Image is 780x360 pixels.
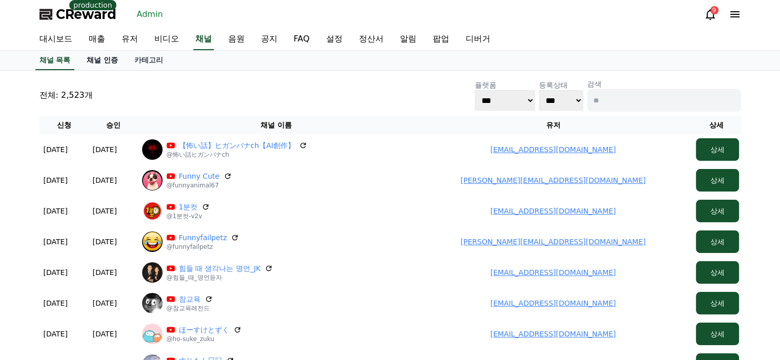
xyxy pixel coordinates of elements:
[133,6,167,23] a: Admin
[39,89,93,101] p: 전체: 2,523개
[351,29,392,50] a: 정산서
[415,116,692,134] th: 유저
[696,292,739,314] button: 상세
[696,207,739,215] a: 상세
[425,29,457,50] a: 팝업
[692,116,741,134] th: 상세
[142,293,163,313] img: 참교육
[132,287,197,313] a: Settings
[539,80,583,90] p: 등록상태
[31,29,81,50] a: 대시보드
[179,263,261,273] a: 힘들 때 생각나는 명언_JK
[253,29,286,50] a: 공지
[126,51,171,70] a: 카테고리
[696,299,739,307] a: 상세
[696,261,739,284] button: 상세
[93,267,117,278] p: [DATE]
[142,262,163,283] img: 힘들 때 생각나는 명언_JK
[85,303,115,311] span: Messages
[490,299,616,307] a: [EMAIL_ADDRESS][DOMAIN_NAME]
[179,232,227,243] a: Funnyfailpetz
[142,201,163,221] img: 1분컷
[44,298,68,308] p: [DATE]
[318,29,351,50] a: 설정
[179,294,201,304] a: 참교육
[3,287,68,313] a: Home
[587,79,741,89] p: 검색
[167,212,210,220] p: @1분컷-v2v
[696,323,739,345] button: 상세
[93,237,117,247] p: [DATE]
[44,175,68,185] p: [DATE]
[142,324,163,344] img: ほーすけとずく
[696,330,739,338] a: 상세
[44,206,68,216] p: [DATE]
[89,116,138,134] th: 승인
[220,29,253,50] a: 음원
[78,51,126,70] a: 채널 인증
[167,181,232,189] p: @funnyanimal67
[696,200,739,222] button: 상세
[193,29,214,50] a: 채널
[696,230,739,253] button: 상세
[167,243,239,251] p: @funnyfailpetz
[457,29,498,50] a: 디버거
[44,144,68,155] p: [DATE]
[35,51,75,70] a: 채널 목록
[696,138,739,161] button: 상세
[142,139,163,160] img: 【怖い話】ヒガンバナch【AI創作】
[179,171,219,181] a: Funny Cute
[138,116,415,134] th: 채널 이름
[167,273,273,282] p: @힘들_때_명언듣자
[490,145,616,154] a: [EMAIL_ADDRESS][DOMAIN_NAME]
[179,140,295,151] a: 【怖い話】ヒガンバナch【AI創作】
[113,29,146,50] a: 유저
[696,169,739,192] button: 상세
[93,298,117,308] p: [DATE]
[461,238,646,246] a: [PERSON_NAME][EMAIL_ADDRESS][DOMAIN_NAME]
[81,29,113,50] a: 매출
[490,268,616,277] a: [EMAIL_ADDRESS][DOMAIN_NAME]
[490,330,616,338] a: [EMAIL_ADDRESS][DOMAIN_NAME]
[696,145,739,154] a: 상세
[167,151,307,159] p: @怖い話ヒガンバナch
[26,303,44,311] span: Home
[490,207,616,215] a: [EMAIL_ADDRESS][DOMAIN_NAME]
[93,175,117,185] p: [DATE]
[93,206,117,216] p: [DATE]
[68,287,132,313] a: Messages
[93,329,117,339] p: [DATE]
[167,335,242,343] p: @ho-suke_zuku
[179,325,229,335] a: ほーすけとずく
[39,116,89,134] th: 신청
[142,170,163,190] img: Funny Cute
[44,329,68,339] p: [DATE]
[696,268,739,277] a: 상세
[44,267,68,278] p: [DATE]
[56,6,116,23] span: CReward
[93,144,117,155] p: [DATE]
[142,231,163,252] img: Funnyfailpetz
[146,29,187,50] a: 비디오
[167,304,213,312] p: @참교육레전드
[44,237,68,247] p: [DATE]
[696,238,739,246] a: 상세
[704,8,716,20] a: 9
[286,29,318,50] a: FAQ
[461,176,646,184] a: [PERSON_NAME][EMAIL_ADDRESS][DOMAIN_NAME]
[179,202,198,212] a: 1분컷
[152,303,177,311] span: Settings
[475,80,535,90] p: 플랫폼
[696,176,739,184] a: 상세
[39,6,116,23] a: CReward
[392,29,425,50] a: 알림
[710,6,718,14] div: 9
